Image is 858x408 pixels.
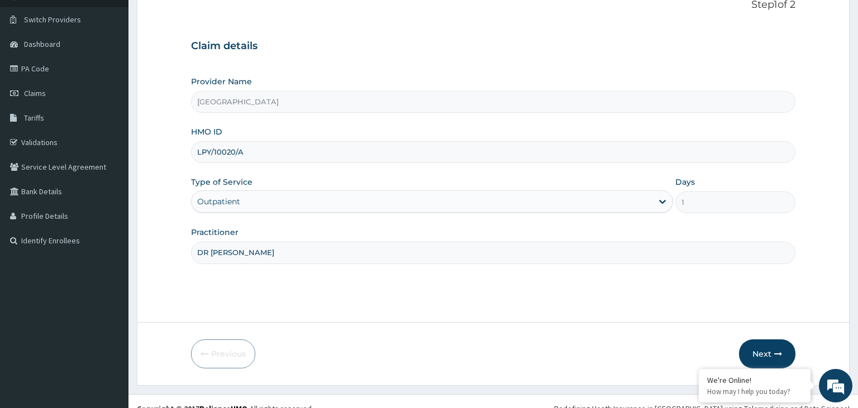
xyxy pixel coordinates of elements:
span: Switch Providers [24,15,81,25]
label: Provider Name [191,76,252,87]
button: Previous [191,339,255,368]
label: HMO ID [191,126,222,137]
textarea: Type your message and hit 'Enter' [6,281,213,320]
div: Minimize live chat window [183,6,210,32]
span: Tariffs [24,113,44,123]
span: Claims [24,88,46,98]
label: Days [675,176,695,188]
label: Type of Service [191,176,252,188]
h3: Claim details [191,40,796,52]
input: Enter Name [191,242,796,263]
button: Next [739,339,795,368]
div: We're Online! [707,375,802,385]
span: We're online! [65,129,154,242]
img: d_794563401_company_1708531726252_794563401 [21,56,45,84]
div: Chat with us now [58,63,188,77]
span: Dashboard [24,39,60,49]
input: Enter HMO ID [191,141,796,163]
div: Outpatient [197,196,240,207]
p: How may I help you today? [707,387,802,396]
label: Practitioner [191,227,239,238]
